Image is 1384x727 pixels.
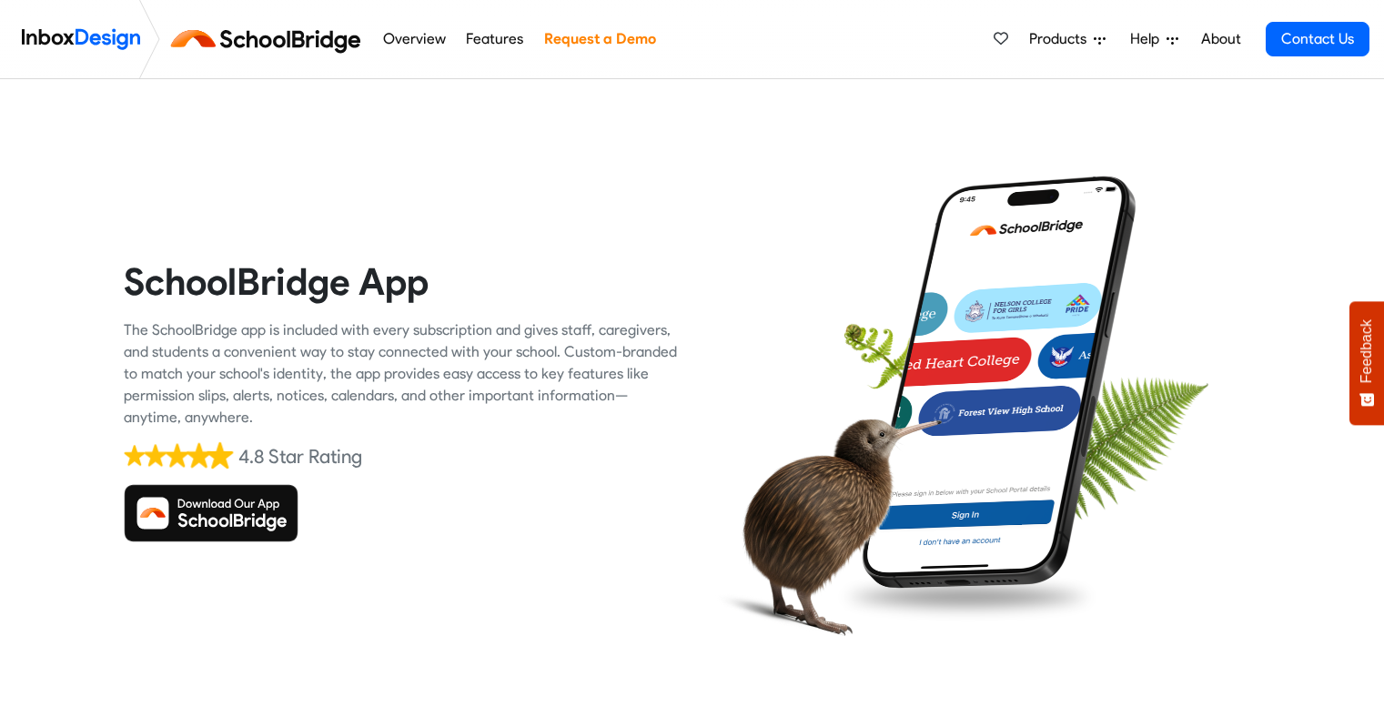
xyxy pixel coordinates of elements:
[1349,301,1384,425] button: Feedback - Show survey
[124,484,298,542] img: Download SchoolBridge App
[833,568,1102,625] img: shadow.png
[539,21,661,57] a: Request a Demo
[124,258,679,305] heading: SchoolBridge App
[238,443,362,470] div: 4.8 Star Rating
[1266,22,1369,56] a: Contact Us
[167,17,372,61] img: schoolbridge logo
[378,21,450,57] a: Overview
[1029,28,1094,50] span: Products
[1130,28,1167,50] span: Help
[705,375,942,658] img: kiwi_bird.png
[124,319,679,429] div: The SchoolBridge app is included with every subscription and gives staff, caregivers, and student...
[1196,21,1246,57] a: About
[858,175,1140,589] img: phone.png
[1123,21,1186,57] a: Help
[1359,319,1375,383] span: Feedback
[461,21,529,57] a: Features
[1022,21,1113,57] a: Products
